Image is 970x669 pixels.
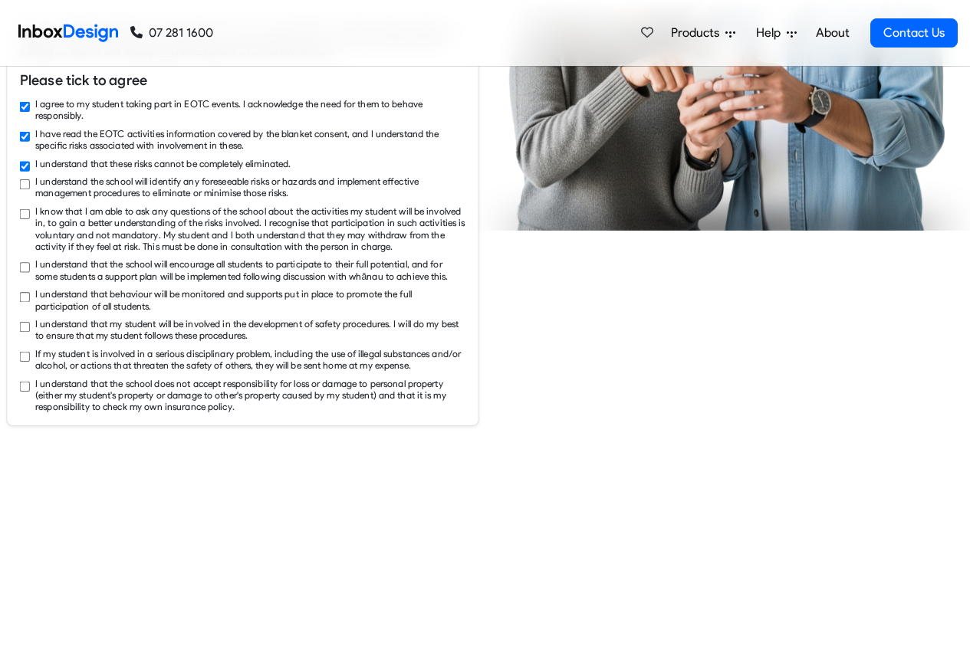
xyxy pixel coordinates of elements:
[750,18,803,48] a: Help
[35,318,465,342] label: I understand that my student will be involved in the development of safety procedures. I will do ...
[35,127,465,151] label: I have read the EOTC activities information covered by the blanket consent, and I understand the ...
[756,24,787,42] span: Help
[35,157,291,169] label: I understand that these risks cannot be completely eliminated.
[35,205,465,251] label: I know that I am able to ask any questions of the school about the activities my student will be ...
[35,288,465,312] label: I understand that behaviour will be monitored and supports put in place to promote the full parti...
[671,24,725,42] span: Products
[130,24,213,42] a: 07 281 1600
[35,175,465,199] label: I understand the school will identify any foreseeable risks or hazards and implement effective ma...
[35,258,465,282] label: I understand that the school will encourage all students to participate to their full potential, ...
[665,18,741,48] a: Products
[20,71,465,91] h6: Please tick to agree
[35,377,465,412] label: I understand that the school does not accept responsibility for loss or damage to personal proper...
[35,348,465,372] label: If my student is involved in a serious disciplinary problem, including the use of illegal substan...
[811,18,853,48] a: About
[35,97,465,121] label: I agree to my student taking part in EOTC events. I acknowledge the need for them to behave respo...
[870,18,958,48] a: Contact Us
